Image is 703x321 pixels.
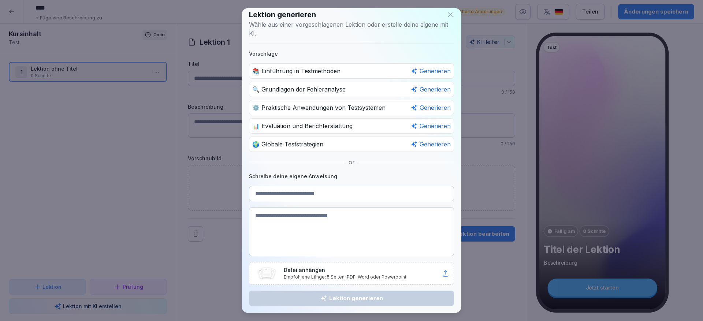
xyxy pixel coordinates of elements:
[249,172,454,180] h2: Schreibe deine eigene Anweisung
[284,266,442,274] p: Datei anhängen
[249,82,454,97] div: 🔍 Grundlagen der Fehleranalyse
[411,85,451,94] div: Generieren
[411,67,451,75] div: Generieren
[249,63,454,79] div: 📚 Einführung in Testmethoden
[249,9,316,20] h1: Lektion generieren
[249,158,454,167] div: or
[249,137,454,152] div: 🌍 Globale Teststrategien
[411,103,451,112] div: Generieren
[249,100,454,115] div: ⚙️ Praktische Anwendungen von Testsystemen
[249,291,454,306] button: Lektion generieren
[249,50,454,57] h2: Vorschläge
[255,294,448,302] div: Lektion generieren
[249,118,454,134] div: 📊 Evaluation und Berichterstattung
[284,274,442,280] p: Empfohlene Länge: 5 Seiten. PDF, Word oder Powerpoint
[249,20,454,38] p: Wähle aus einer vorgeschlagenen Lektion oder erstelle deine eigene mit KI.
[411,122,451,130] div: Generieren
[411,140,451,149] div: Generieren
